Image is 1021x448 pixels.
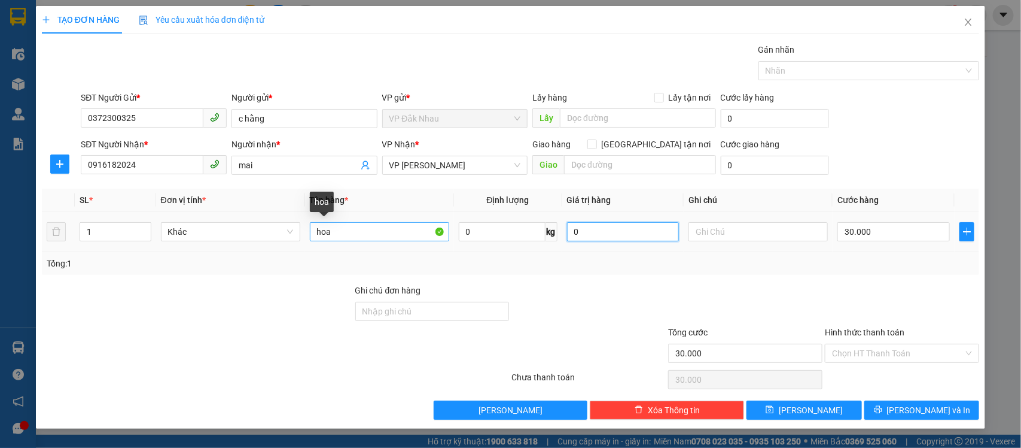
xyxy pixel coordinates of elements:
[837,195,879,205] span: Cước hàng
[597,138,716,151] span: [GEOGRAPHIC_DATA] tận nơi
[210,113,220,122] span: phone
[511,371,668,392] div: Chưa thanh toán
[758,45,795,55] label: Gán nhãn
[635,405,643,415] span: delete
[310,192,334,212] div: hoa
[42,15,120,25] span: TẠO ĐƠN HÀNG
[721,156,829,175] input: Cước giao hàng
[93,39,175,53] div: a kính
[564,155,716,174] input: Dọc đường
[210,159,220,169] span: phone
[382,140,416,149] span: VP Nhận
[560,108,716,128] input: Dọc đường
[887,404,971,417] span: [PERSON_NAME] và In
[161,195,206,205] span: Đơn vị tính
[567,195,611,205] span: Giá trị hàng
[139,16,148,25] img: icon
[231,138,377,151] div: Người nhận
[684,189,833,212] th: Ghi chú
[721,93,775,102] label: Cước lấy hàng
[382,91,528,104] div: VP gửi
[779,404,843,417] span: [PERSON_NAME]
[721,140,780,149] label: Cước giao hàng
[825,328,904,337] label: Hình thức thanh toán
[310,222,449,241] input: VD: Bàn, Ghế
[93,11,122,24] span: Nhận:
[688,222,828,241] input: Ghi Chú
[10,10,85,39] div: VP Đắk Nhau
[389,110,521,128] span: VP Đắk Nhau
[81,91,227,104] div: SĐT Người Gửi
[47,222,66,241] button: delete
[355,286,421,295] label: Ghi chú đơn hàng
[959,222,974,241] button: plus
[532,108,560,128] span: Lấy
[532,140,571,149] span: Giao hàng
[532,155,564,174] span: Giao
[668,328,708,337] span: Tổng cước
[168,223,293,241] span: Khác
[664,91,716,104] span: Lấy tận nơi
[361,161,370,170] span: user-add
[50,155,69,174] button: plus
[567,222,679,241] input: 0
[51,159,69,169] span: plus
[42,16,50,24] span: plus
[389,156,521,174] span: VP Minh Hưng
[9,78,28,91] span: CR :
[93,10,175,39] div: VP Đồng Xoài
[766,405,774,415] span: save
[139,15,265,25] span: Yêu cầu xuất hóa đơn điện tử
[434,401,588,420] button: [PERSON_NAME]
[9,77,87,92] div: 30.000
[355,302,510,321] input: Ghi chú đơn hàng
[721,109,829,128] input: Cước lấy hàng
[590,401,744,420] button: deleteXóa Thông tin
[479,404,542,417] span: [PERSON_NAME]
[231,91,377,104] div: Người gửi
[746,401,861,420] button: save[PERSON_NAME]
[10,39,85,53] div: QUỐC
[80,195,89,205] span: SL
[960,227,974,237] span: plus
[648,404,700,417] span: Xóa Thông tin
[487,195,529,205] span: Định lượng
[310,195,349,205] span: Tên hàng
[874,405,882,415] span: printer
[952,6,985,40] button: Close
[47,257,395,270] div: Tổng: 1
[10,11,29,24] span: Gửi:
[864,401,979,420] button: printer[PERSON_NAME] và In
[532,93,567,102] span: Lấy hàng
[81,138,227,151] div: SĐT Người Nhận
[545,222,557,241] span: kg
[964,17,973,27] span: close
